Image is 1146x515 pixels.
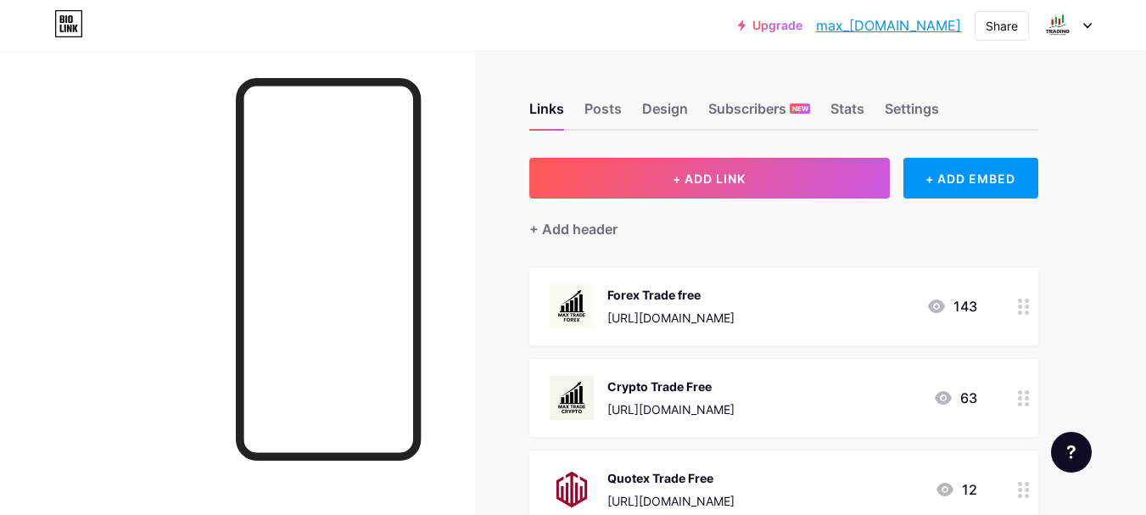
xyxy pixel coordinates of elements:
img: Quotex Trade Free [550,467,594,512]
div: [URL][DOMAIN_NAME] [607,400,735,418]
div: Stats [830,98,864,129]
div: Design [642,98,688,129]
span: NEW [792,104,808,114]
div: Posts [584,98,622,129]
a: max_[DOMAIN_NAME] [816,15,961,36]
div: Subscribers [708,98,810,129]
div: + Add header [529,219,618,239]
img: Crypto Trade Free [550,376,594,420]
div: Settings [885,98,939,129]
span: + ADD LINK [673,171,746,186]
div: Quotex Trade Free [607,469,735,487]
img: Forex Trade free [550,284,594,328]
a: Upgrade [738,19,802,32]
button: + ADD LINK [529,158,890,199]
div: + ADD EMBED [903,158,1038,199]
div: Forex Trade free [607,286,735,304]
div: Links [529,98,564,129]
div: 63 [933,388,977,408]
div: Share [986,17,1018,35]
div: [URL][DOMAIN_NAME] [607,309,735,327]
div: 12 [935,479,977,500]
div: [URL][DOMAIN_NAME] [607,492,735,510]
img: Bainance Wimacx [1042,9,1074,42]
div: 143 [926,296,977,316]
div: Crypto Trade Free [607,378,735,395]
